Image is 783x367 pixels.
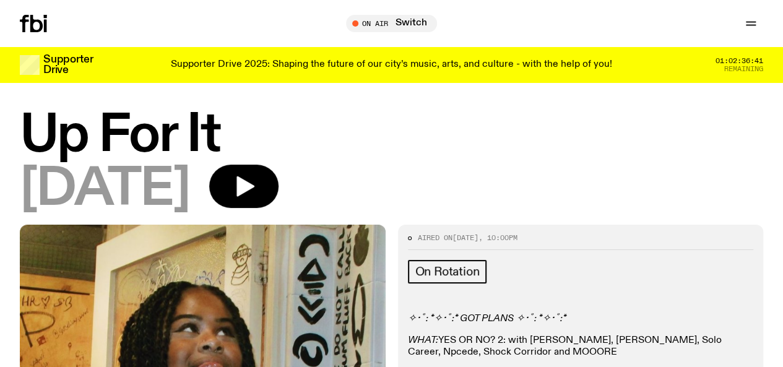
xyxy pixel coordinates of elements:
h3: Supporter Drive [43,54,93,76]
em: ✧･ﾟ: *✧･ﾟ:* GOT PLANS ✧･ﾟ: *✧･ﾟ:* [408,314,566,324]
p: Supporter Drive 2025: Shaping the future of our city’s music, arts, and culture - with the help o... [171,59,612,71]
h1: Up For It [20,111,763,161]
span: Remaining [724,66,763,72]
em: WHAT: [408,335,438,345]
span: 01:02:36:41 [716,58,763,64]
a: On Rotation [408,260,487,283]
button: On AirSwitch [346,15,437,32]
span: , 10:00pm [478,233,517,243]
p: YES OR NO? 2: with [PERSON_NAME], [PERSON_NAME], Solo Career, Npcede, Shock Corridor and MOOORE [408,335,754,358]
span: [DATE] [20,165,189,215]
span: Aired on [418,233,452,243]
span: On Rotation [415,265,480,278]
span: [DATE] [452,233,478,243]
